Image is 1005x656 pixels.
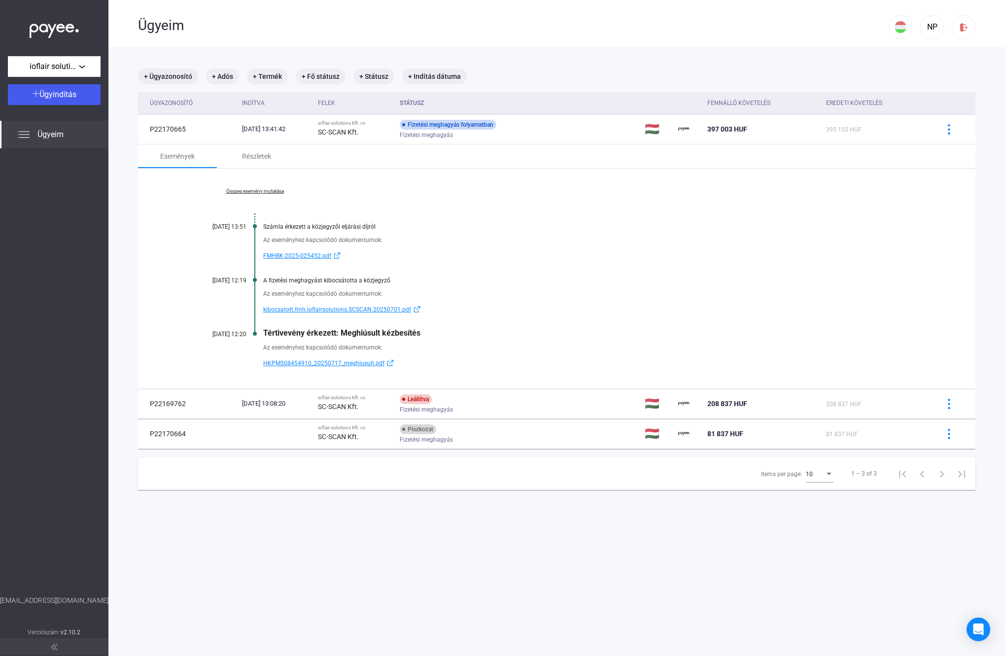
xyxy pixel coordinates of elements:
[187,331,246,338] div: [DATE] 12:20
[160,150,195,162] div: Események
[138,419,238,449] td: P22170664
[924,21,940,33] div: NP
[641,419,674,449] td: 🇭🇺
[707,97,770,109] div: Fennálló követelés
[138,69,198,84] mat-chip: + Ügyazonosító
[263,343,926,352] div: Az eseményhez kapcsolódó dokumentumok:
[37,129,64,140] span: Ügyeim
[952,15,975,39] button: logout-red
[33,90,39,97] img: plus-white.svg
[30,61,79,72] span: ioflair solutions Kft.
[944,399,954,409] img: more-blue
[893,464,912,483] button: First page
[263,304,411,315] span: kibocsatott.fmh.ioflairsolutions.SCSCAN.20250701.pdf
[318,97,392,109] div: Felek
[400,394,432,404] div: Leállítva
[318,425,392,431] div: ioflair solutions Kft. vs
[641,389,674,418] td: 🇭🇺
[263,277,926,284] div: A fizetési meghagyást kibocsátotta a közjegyző
[296,69,346,84] mat-chip: + Fő státusz
[761,468,802,480] div: Items per page:
[826,97,926,109] div: Eredeti követelés
[932,464,952,483] button: Next page
[331,252,343,259] img: external-link-blue
[889,15,912,39] button: HU
[138,114,238,144] td: P22170665
[384,359,396,367] img: external-link-blue
[242,399,310,409] div: [DATE] 13:08:20
[150,97,234,109] div: Ügyazonosító
[806,471,813,478] span: 10
[400,424,436,434] div: Piszkozat
[826,401,862,408] span: 208 837 HUF
[678,398,690,410] img: payee-logo
[707,97,818,109] div: Fennálló követelés
[707,430,743,438] span: 81 837 HUF
[242,97,310,109] div: Indítva
[826,431,858,438] span: 81 837 HUF
[938,393,959,414] button: more-blue
[944,429,954,439] img: more-blue
[826,97,882,109] div: Eredeti követelés
[242,124,310,134] div: [DATE] 13:41:42
[678,428,690,440] img: payee-logo
[263,357,926,369] a: HKPM508454910_20250717_meghiusult.pdfexternal-link-blue
[318,120,392,126] div: ioflair solutions Kft. vs
[187,277,246,284] div: [DATE] 12:19
[18,129,30,140] img: list.svg
[353,69,394,84] mat-chip: + Státusz
[263,250,926,262] a: FMHBK-2025-025452.pdfexternal-link-blue
[851,468,877,480] div: 1 – 3 of 3
[967,618,990,641] div: Open Intercom Messenger
[30,18,79,38] img: white-payee-white-dot.svg
[263,304,926,315] a: kibocsatott.fmh.ioflairsolutions.SCSCAN.20250701.pdfexternal-link-blue
[400,434,453,446] span: Fizetési meghagyás
[8,56,101,77] button: ioflair solutions Kft.
[806,468,833,480] mat-select: Items per page:
[400,129,453,141] span: Fizetési meghagyás
[920,15,944,39] button: NP
[206,69,239,84] mat-chip: + Adós
[938,423,959,444] button: more-blue
[242,150,271,162] div: Részletek
[396,92,641,114] th: Státusz
[895,21,906,33] img: HU
[150,97,193,109] div: Ügyazonosító
[944,124,954,135] img: more-blue
[318,128,359,136] strong: SC-SCAN Kft.
[263,289,926,299] div: Az eseményhez kapcsolódó dokumentumok:
[51,644,57,650] img: arrow-double-left-grey.svg
[187,223,246,230] div: [DATE] 13:51
[39,90,76,99] span: Ügyindítás
[138,389,238,418] td: P22169762
[938,119,959,139] button: more-blue
[61,629,81,636] strong: v2.10.2
[263,223,926,230] div: Számla érkezett a közjegyzői eljárási díjról
[707,125,747,133] span: 397 003 HUF
[138,17,889,34] div: Ügyeim
[952,464,971,483] button: Last page
[959,22,969,33] img: logout-red
[8,84,101,105] button: Ügyindítás
[641,114,674,144] td: 🇭🇺
[247,69,288,84] mat-chip: + Termék
[318,395,392,401] div: ioflair solutions Kft. vs
[318,97,335,109] div: Felek
[402,69,467,84] mat-chip: + Indítás dátuma
[400,120,496,130] div: Fizetési meghagyás folyamatban
[318,433,359,441] strong: SC-SCAN Kft.
[912,464,932,483] button: Previous page
[826,126,862,133] span: 395 155 HUF
[678,123,690,135] img: payee-logo
[263,357,384,369] span: HKPM508454910_20250717_meghiusult.pdf
[400,404,453,415] span: Fizetési meghagyás
[411,306,423,313] img: external-link-blue
[187,188,322,194] a: Összes esemény mutatása
[707,400,747,408] span: 208 837 HUF
[263,250,331,262] span: FMHBK-2025-025452.pdf
[263,235,926,245] div: Az eseményhez kapcsolódó dokumentumok:
[318,403,359,411] strong: SC-SCAN Kft.
[263,328,926,338] div: Tértivevény érkezett: Meghiúsult kézbesítés
[242,97,265,109] div: Indítva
